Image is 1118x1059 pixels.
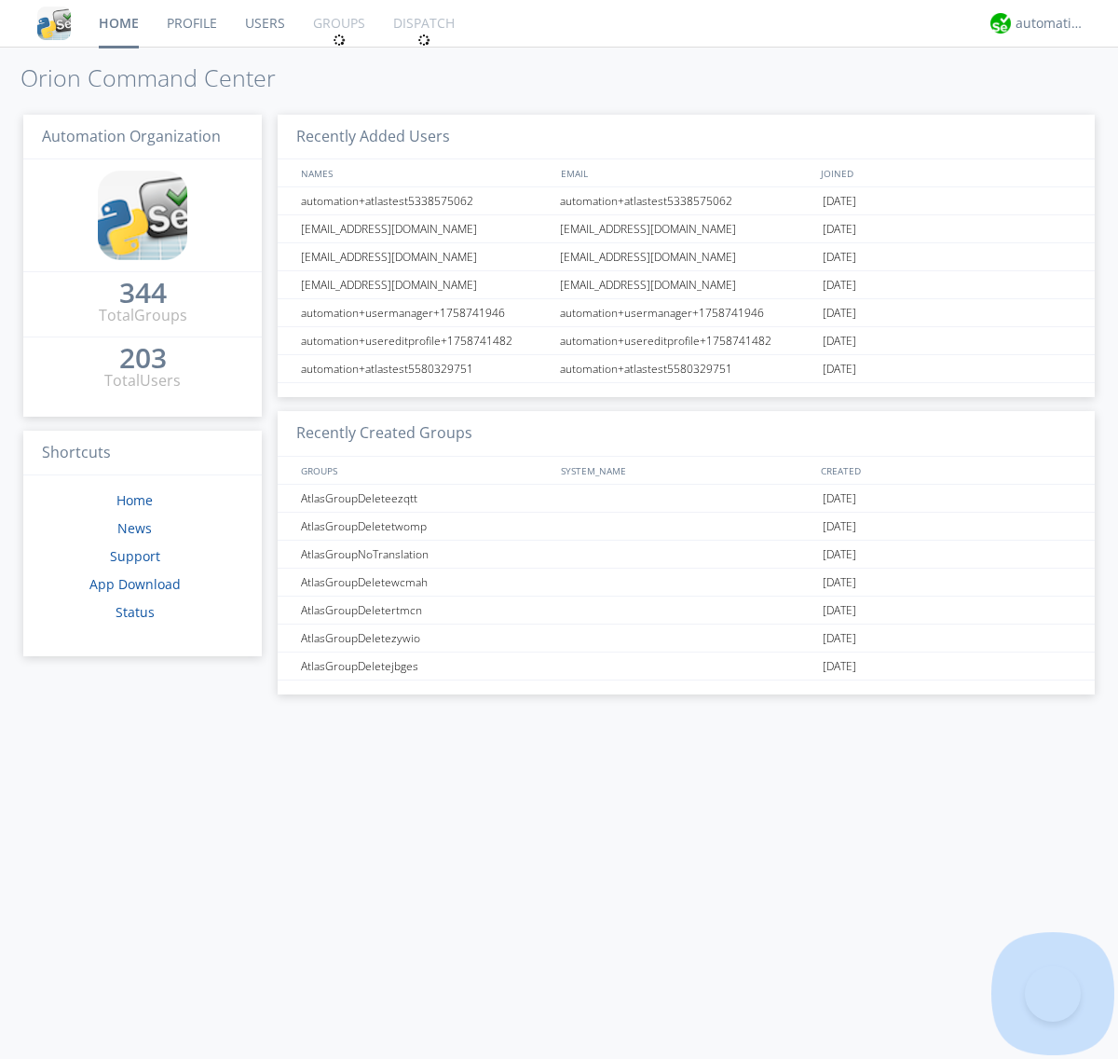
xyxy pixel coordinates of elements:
[296,513,554,540] div: AtlasGroupDeletetwomp
[555,355,818,382] div: automation+atlastest5580329751
[823,243,856,271] span: [DATE]
[278,271,1095,299] a: [EMAIL_ADDRESS][DOMAIN_NAME][EMAIL_ADDRESS][DOMAIN_NAME][DATE]
[816,159,1077,186] div: JOINED
[823,625,856,653] span: [DATE]
[278,411,1095,457] h3: Recently Created Groups
[278,513,1095,541] a: AtlasGroupDeletetwomp[DATE]
[278,355,1095,383] a: automation+atlastest5580329751automation+atlastest5580329751[DATE]
[296,569,554,596] div: AtlasGroupDeletewcmah
[278,187,1095,215] a: automation+atlastest5338575062automation+atlastest5338575062[DATE]
[296,243,554,270] div: [EMAIL_ADDRESS][DOMAIN_NAME]
[278,653,1095,681] a: AtlasGroupDeletejbges[DATE]
[37,7,71,40] img: cddb5a64eb264b2086981ab96f4c1ba7
[119,349,167,370] a: 203
[1016,14,1085,33] div: automation+atlas
[823,327,856,355] span: [DATE]
[296,355,554,382] div: automation+atlastest5580329751
[278,327,1095,355] a: automation+usereditprofile+1758741482automation+usereditprofile+1758741482[DATE]
[823,541,856,569] span: [DATE]
[296,299,554,326] div: automation+usermanager+1758741946
[98,171,187,260] img: cddb5a64eb264b2086981ab96f4c1ba7
[119,283,167,302] div: 344
[823,513,856,541] span: [DATE]
[555,187,818,214] div: automation+atlastest5338575062
[119,349,167,367] div: 203
[104,370,181,392] div: Total Users
[278,215,1095,243] a: [EMAIL_ADDRESS][DOMAIN_NAME][EMAIL_ADDRESS][DOMAIN_NAME][DATE]
[278,299,1095,327] a: automation+usermanager+1758741946automation+usermanager+1758741946[DATE]
[296,541,554,568] div: AtlasGroupNoTranslation
[116,491,153,509] a: Home
[296,597,554,624] div: AtlasGroupDeletertmcn
[110,547,160,565] a: Support
[555,299,818,326] div: automation+usermanager+1758741946
[555,327,818,354] div: automation+usereditprofile+1758741482
[117,519,152,537] a: News
[823,215,856,243] span: [DATE]
[556,457,816,484] div: SYSTEM_NAME
[42,126,221,146] span: Automation Organization
[296,457,552,484] div: GROUPS
[296,271,554,298] div: [EMAIL_ADDRESS][DOMAIN_NAME]
[278,485,1095,513] a: AtlasGroupDeleteezqtt[DATE]
[116,603,155,621] a: Status
[556,159,816,186] div: EMAIL
[296,653,554,680] div: AtlasGroupDeletejbges
[278,115,1095,160] h3: Recently Added Users
[823,299,856,327] span: [DATE]
[89,575,181,593] a: App Download
[278,243,1095,271] a: [EMAIL_ADDRESS][DOMAIN_NAME][EMAIL_ADDRESS][DOMAIN_NAME][DATE]
[333,34,346,47] img: spin.svg
[555,271,818,298] div: [EMAIL_ADDRESS][DOMAIN_NAME]
[823,653,856,681] span: [DATE]
[278,625,1095,653] a: AtlasGroupDeletezywio[DATE]
[823,355,856,383] span: [DATE]
[23,431,262,476] h3: Shortcuts
[823,597,856,625] span: [DATE]
[296,485,554,512] div: AtlasGroupDeleteezqtt
[1025,966,1081,1022] iframe: Toggle Customer Support
[823,187,856,215] span: [DATE]
[278,541,1095,569] a: AtlasGroupNoTranslation[DATE]
[296,187,554,214] div: automation+atlastest5338575062
[296,625,554,652] div: AtlasGroupDeletezywio
[555,215,818,242] div: [EMAIL_ADDRESS][DOMAIN_NAME]
[296,327,554,354] div: automation+usereditprofile+1758741482
[823,485,856,513] span: [DATE]
[296,215,554,242] div: [EMAIL_ADDRESS][DOMAIN_NAME]
[119,283,167,305] a: 344
[823,569,856,597] span: [DATE]
[816,457,1077,484] div: CREATED
[278,569,1095,597] a: AtlasGroupDeletewcmah[DATE]
[823,271,856,299] span: [DATE]
[555,243,818,270] div: [EMAIL_ADDRESS][DOMAIN_NAME]
[278,597,1095,625] a: AtlasGroupDeletertmcn[DATE]
[99,305,187,326] div: Total Groups
[417,34,430,47] img: spin.svg
[296,159,552,186] div: NAMES
[990,13,1011,34] img: d2d01cd9b4174d08988066c6d424eccd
